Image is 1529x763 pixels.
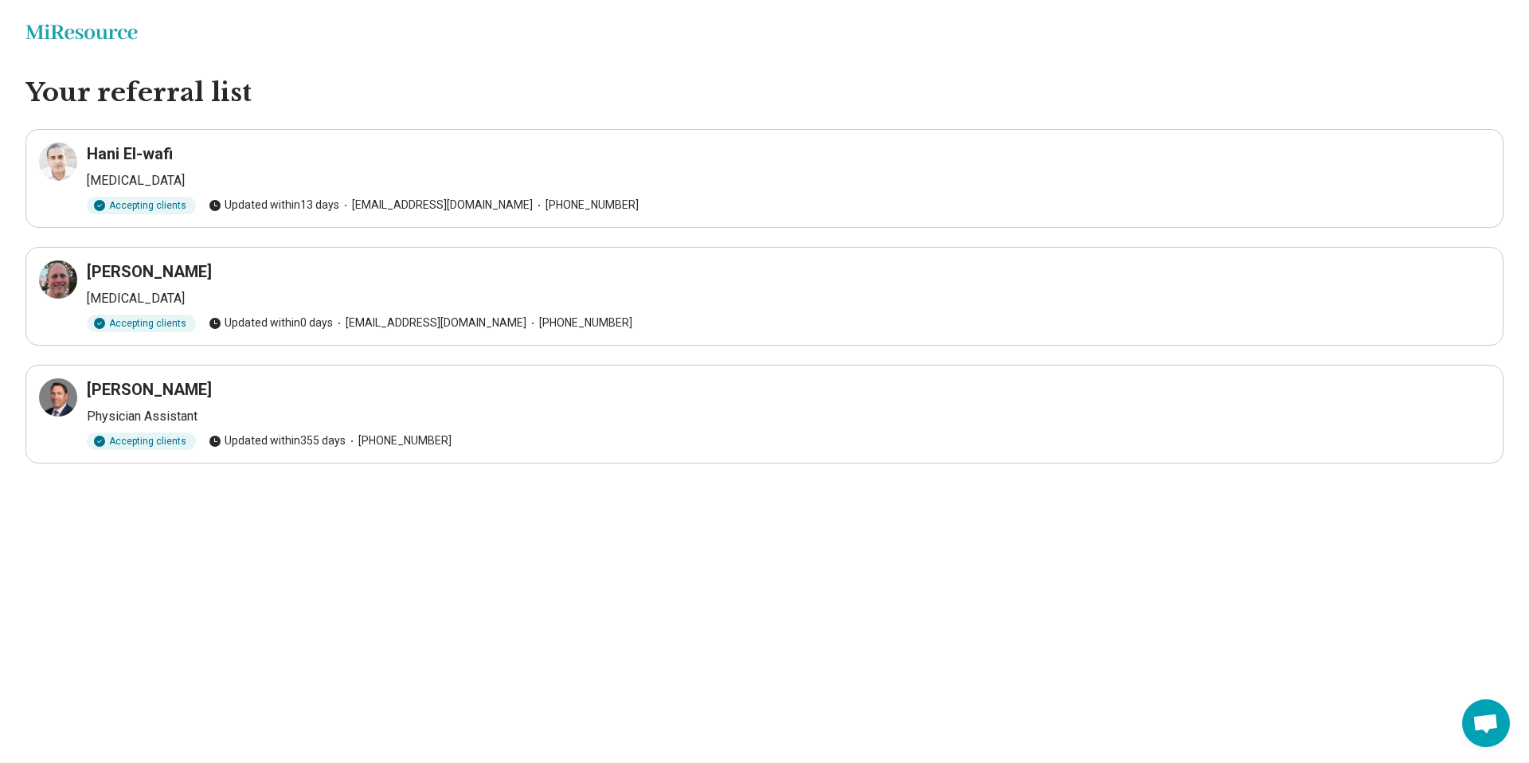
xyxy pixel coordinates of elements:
[333,315,526,331] span: [EMAIL_ADDRESS][DOMAIN_NAME]
[87,171,1490,190] p: [MEDICAL_DATA]
[87,315,196,332] div: Accepting clients
[209,432,346,449] span: Updated within 355 days
[87,378,212,401] h3: [PERSON_NAME]
[87,432,196,450] div: Accepting clients
[25,76,1504,110] h1: Your referral list
[339,197,533,213] span: [EMAIL_ADDRESS][DOMAIN_NAME]
[87,289,1490,308] p: [MEDICAL_DATA]
[87,143,173,165] h3: Hani El-wafi
[526,315,632,331] span: [PHONE_NUMBER]
[1462,699,1510,747] div: Open chat
[209,315,333,331] span: Updated within 0 days
[87,260,212,283] h3: [PERSON_NAME]
[533,197,639,213] span: [PHONE_NUMBER]
[209,197,339,213] span: Updated within 13 days
[346,432,452,449] span: [PHONE_NUMBER]
[87,197,196,214] div: Accepting clients
[87,407,1490,426] p: Physician Assistant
